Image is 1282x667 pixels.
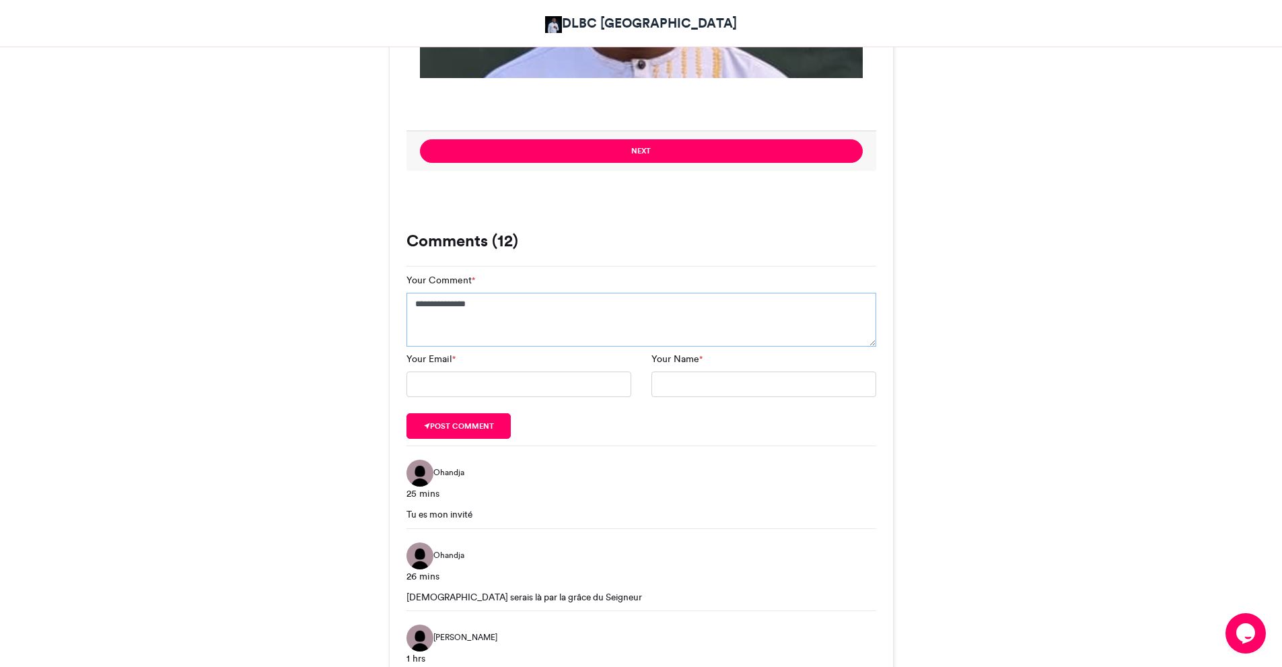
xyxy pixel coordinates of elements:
[406,487,876,501] div: 25 mins
[406,652,876,666] div: 1 hrs
[406,413,511,439] button: Post comment
[406,352,456,366] label: Your Email
[433,549,464,561] span: Ohandja
[420,139,863,163] button: Next
[406,590,876,604] div: [DEMOGRAPHIC_DATA] serais là par la grâce du Seigneur
[406,542,433,569] img: Ohandja
[406,569,876,584] div: 26 mins
[545,16,562,33] img: DLBC Cameroon
[545,13,737,33] a: DLBC [GEOGRAPHIC_DATA]
[433,631,497,643] span: [PERSON_NAME]
[406,460,433,487] img: Ohandja
[406,625,433,652] img: Marc
[406,273,475,287] label: Your Comment
[433,466,464,479] span: Ohandja
[651,352,703,366] label: Your Name
[1225,613,1269,654] iframe: chat widget
[406,233,876,249] h3: Comments (12)
[406,507,876,521] div: Tu es mon invité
